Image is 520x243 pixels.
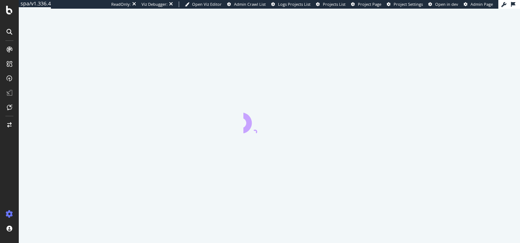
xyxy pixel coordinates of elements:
span: Projects List [323,1,346,7]
a: Projects List [316,1,346,7]
span: Admin Crawl List [234,1,266,7]
div: Viz Debugger: [142,1,168,7]
div: animation [243,107,295,133]
a: Admin Page [464,1,493,7]
a: Open in dev [428,1,458,7]
a: Logs Projects List [271,1,311,7]
div: ReadOnly: [111,1,131,7]
span: Project Page [358,1,381,7]
a: Project Settings [387,1,423,7]
a: Admin Crawl List [227,1,266,7]
a: Project Page [351,1,381,7]
span: Open Viz Editor [192,1,222,7]
span: Logs Projects List [278,1,311,7]
a: Open Viz Editor [185,1,222,7]
span: Open in dev [435,1,458,7]
span: Project Settings [394,1,423,7]
span: Admin Page [471,1,493,7]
